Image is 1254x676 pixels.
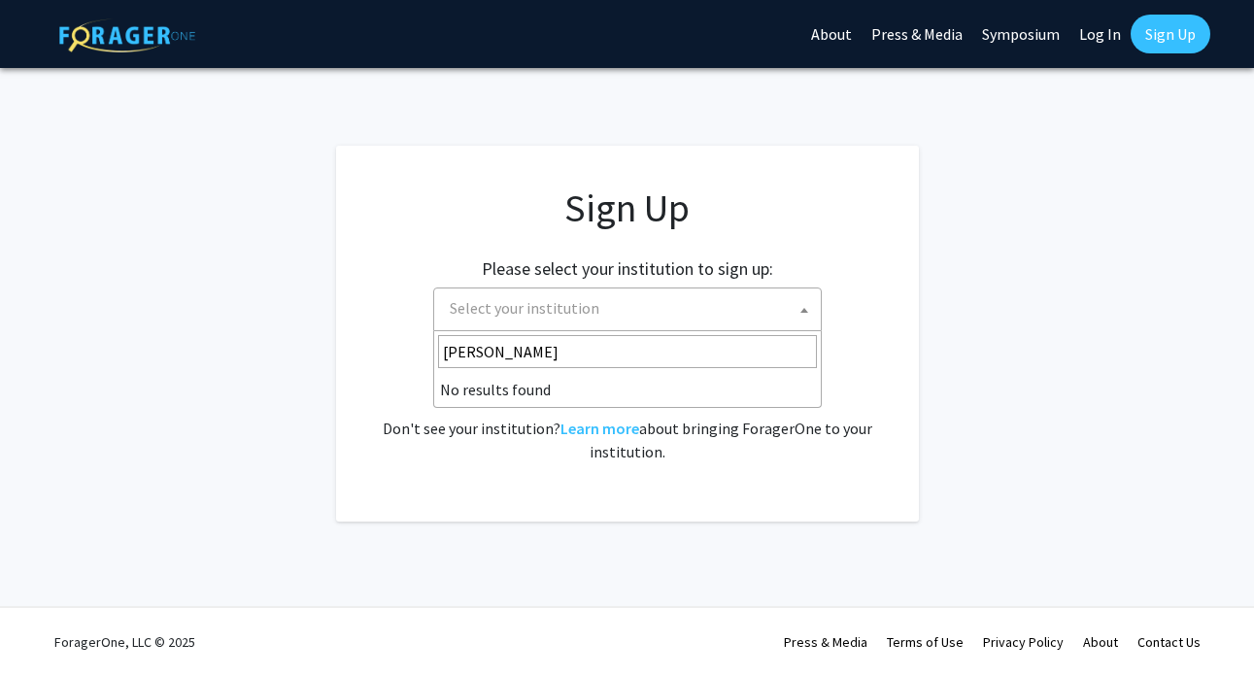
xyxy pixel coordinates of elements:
div: ForagerOne, LLC © 2025 [54,608,195,676]
a: Privacy Policy [983,633,1064,651]
input: Search [438,335,817,368]
span: Select your institution [433,287,822,331]
span: Select your institution [442,288,821,328]
a: About [1083,633,1118,651]
h2: Please select your institution to sign up: [482,258,773,280]
h1: Sign Up [375,185,880,231]
a: Learn more about bringing ForagerOne to your institution [560,419,639,438]
a: Press & Media [784,633,867,651]
span: Select your institution [450,298,599,318]
a: Terms of Use [887,633,964,651]
iframe: Chat [15,589,83,661]
a: Sign Up [1131,15,1210,53]
div: Already have an account? . Don't see your institution? about bringing ForagerOne to your institut... [375,370,880,463]
li: No results found [434,372,821,407]
img: ForagerOne Logo [59,18,195,52]
a: Contact Us [1137,633,1201,651]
